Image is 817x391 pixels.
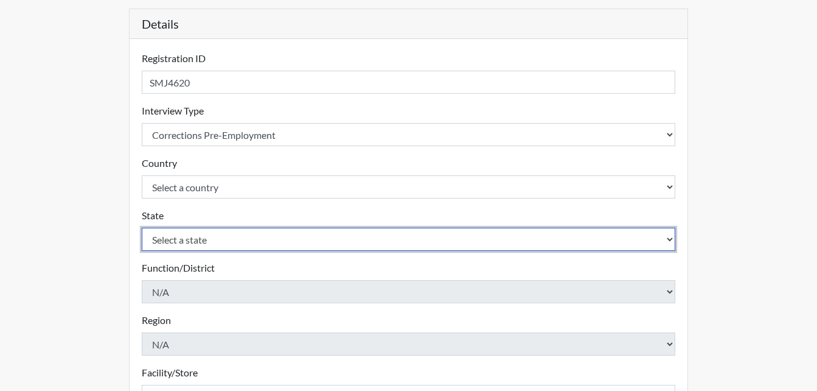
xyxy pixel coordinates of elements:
label: Interview Type [142,104,204,118]
label: State [142,208,164,223]
label: Region [142,313,171,328]
label: Function/District [142,261,215,275]
label: Facility/Store [142,365,198,380]
label: Country [142,156,177,171]
h5: Details [130,9,688,39]
label: Registration ID [142,51,206,66]
input: Insert a Registration ID, which needs to be a unique alphanumeric value for each interviewee [142,71,676,94]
